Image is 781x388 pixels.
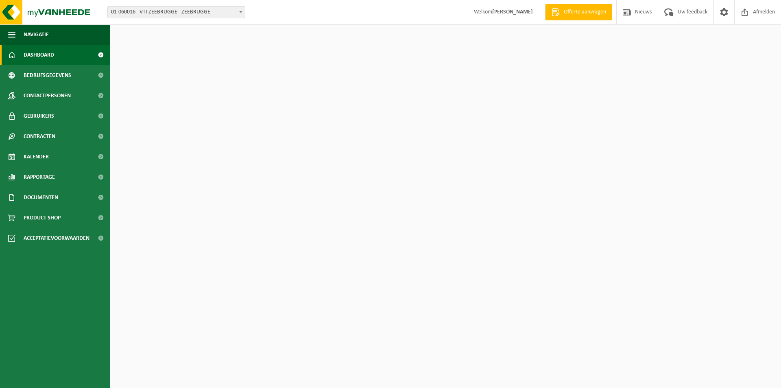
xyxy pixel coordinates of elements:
span: Documenten [24,187,58,208]
span: Product Shop [24,208,61,228]
span: 01-060016 - VTI ZEEBRUGGE - ZEEBRUGGE [108,7,245,18]
span: Gebruikers [24,106,54,126]
span: Contracten [24,126,55,147]
span: Kalender [24,147,49,167]
a: Offerte aanvragen [545,4,612,20]
span: Rapportage [24,167,55,187]
span: 01-060016 - VTI ZEEBRUGGE - ZEEBRUGGE [107,6,245,18]
span: Bedrijfsgegevens [24,65,71,85]
span: Dashboard [24,45,54,65]
span: Navigatie [24,24,49,45]
span: Offerte aanvragen [562,8,608,16]
span: Contactpersonen [24,85,71,106]
strong: [PERSON_NAME] [492,9,533,15]
span: Acceptatievoorwaarden [24,228,89,248]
